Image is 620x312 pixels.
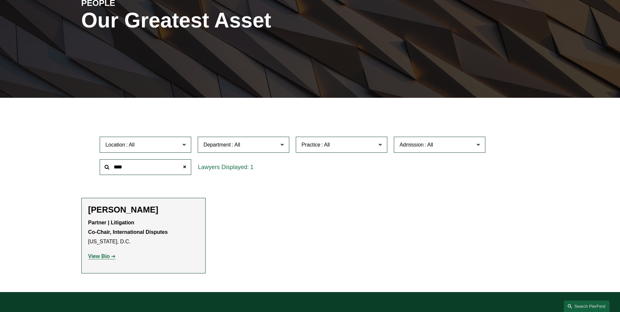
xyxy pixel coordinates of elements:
[203,142,231,147] span: Department
[564,301,610,312] a: Search this site
[88,253,110,259] strong: View Bio
[88,253,116,259] a: View Bio
[250,164,253,170] span: 1
[399,142,424,147] span: Admission
[301,142,320,147] span: Practice
[81,9,386,32] h1: Our Greatest Asset
[88,205,199,215] h2: [PERSON_NAME]
[105,142,125,147] span: Location
[88,220,168,235] strong: Partner | Litigation Co-Chair, International Disputes
[88,218,199,246] p: [US_STATE], D.C.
